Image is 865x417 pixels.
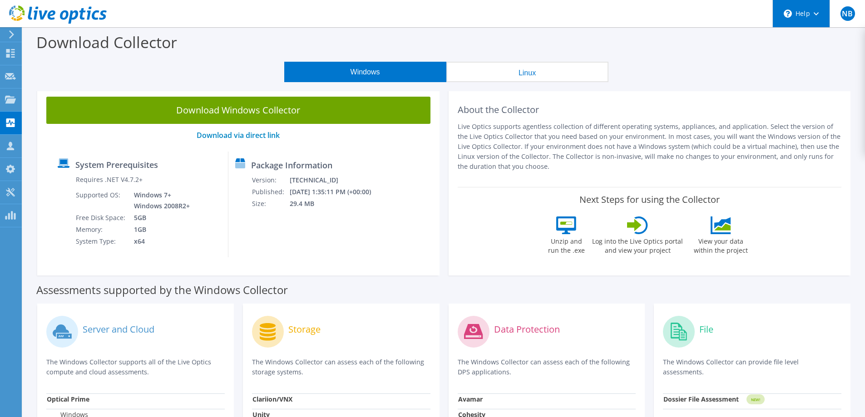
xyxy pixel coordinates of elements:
p: The Windows Collector supports all of the Live Optics compute and cloud assessments. [46,357,225,377]
button: Linux [446,62,608,82]
td: Published: [252,186,289,198]
label: Unzip and run the .exe [545,234,587,255]
label: File [699,325,713,334]
label: System Prerequisites [75,160,158,169]
strong: Optical Prime [47,395,89,403]
label: Assessments supported by the Windows Collector [36,285,288,294]
td: [DATE] 1:35:11 PM (+00:00) [289,186,383,198]
p: The Windows Collector can assess each of the following DPS applications. [458,357,636,377]
h2: About the Collector [458,104,842,115]
label: Requires .NET V4.7.2+ [76,175,143,184]
td: Free Disk Space: [75,212,127,224]
p: Live Optics supports agentless collection of different operating systems, appliances, and applica... [458,122,842,172]
td: Size: [252,198,289,210]
a: Download Windows Collector [46,97,430,124]
button: Windows [284,62,446,82]
td: 29.4 MB [289,198,383,210]
td: Version: [252,174,289,186]
strong: Dossier File Assessment [663,395,739,403]
label: Server and Cloud [83,325,154,334]
label: Package Information [251,161,332,170]
tspan: NEW! [751,397,760,402]
td: [TECHNICAL_ID] [289,174,383,186]
p: The Windows Collector can assess each of the following storage systems. [252,357,430,377]
label: Data Protection [494,325,560,334]
td: 1GB [127,224,192,235]
span: NB [840,6,855,21]
p: The Windows Collector can provide file level assessments. [663,357,841,377]
label: View your data within the project [688,234,753,255]
a: Download via direct link [197,130,280,140]
strong: Clariion/VNX [252,395,292,403]
label: Storage [288,325,321,334]
td: Memory: [75,224,127,235]
label: Next Steps for using the Collector [579,194,720,205]
label: Download Collector [36,32,177,53]
strong: Avamar [458,395,483,403]
td: 5GB [127,212,192,224]
svg: \n [784,10,792,18]
label: Log into the Live Optics portal and view your project [592,234,683,255]
td: System Type: [75,235,127,247]
td: x64 [127,235,192,247]
td: Supported OS: [75,189,127,212]
td: Windows 7+ Windows 2008R2+ [127,189,192,212]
